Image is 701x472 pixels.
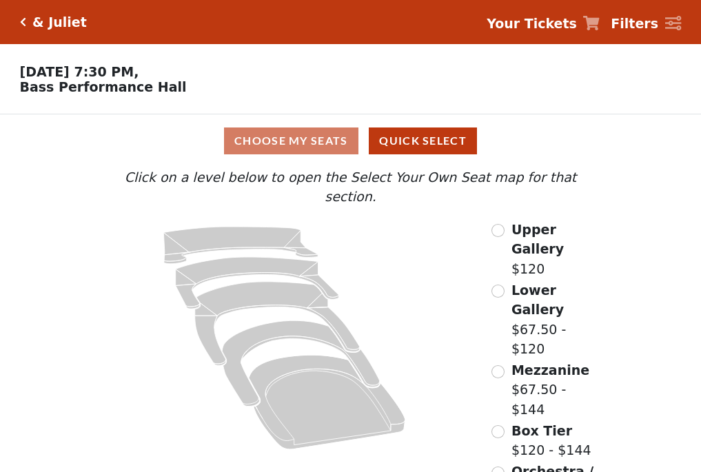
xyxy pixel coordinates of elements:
p: Click on a level below to open the Select Your Own Seat map for that section. [97,167,603,207]
a: Filters [611,14,681,34]
strong: Your Tickets [487,16,577,31]
label: $120 [511,220,604,279]
span: Mezzanine [511,362,589,378]
path: Orchestra / Parterre Circle - Seats Available: 38 [250,355,406,449]
a: Your Tickets [487,14,600,34]
label: $120 - $144 [511,421,591,460]
label: $67.50 - $120 [511,280,604,359]
span: Upper Gallery [511,222,564,257]
path: Upper Gallery - Seats Available: 163 [164,227,318,264]
button: Quick Select [369,127,477,154]
label: $67.50 - $144 [511,360,604,420]
h5: & Juliet [32,14,87,30]
span: Box Tier [511,423,572,438]
strong: Filters [611,16,658,31]
span: Lower Gallery [511,283,564,318]
a: Click here to go back to filters [20,17,26,27]
path: Lower Gallery - Seats Available: 112 [176,257,339,309]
